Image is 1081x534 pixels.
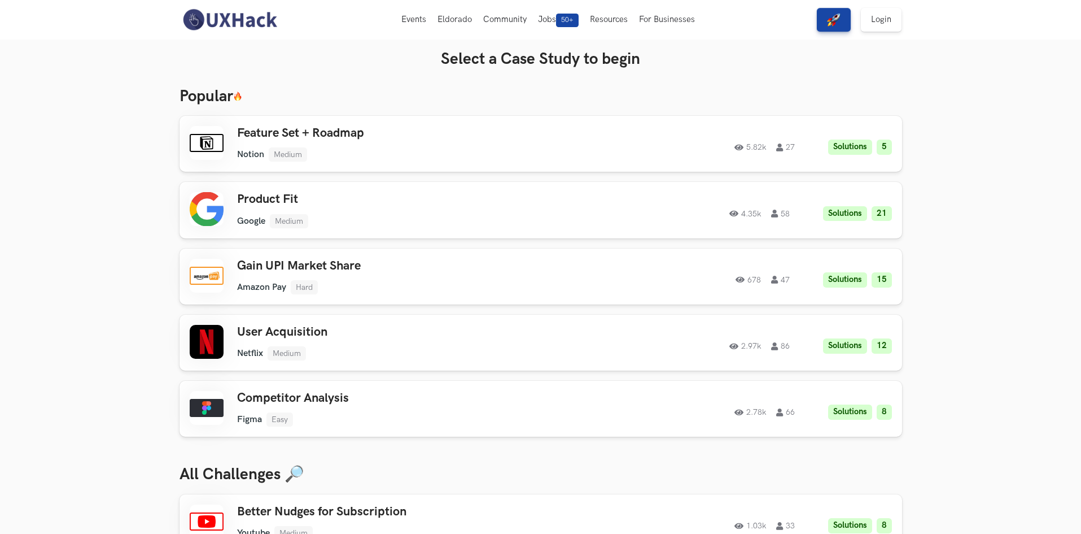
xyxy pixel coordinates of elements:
[771,210,790,218] span: 58
[180,249,902,305] a: Gain UPI Market ShareAmazon PayHard67847Solutions15
[556,14,579,27] span: 50+
[872,206,892,222] li: 21
[233,92,242,101] img: 🔥
[237,216,265,227] li: Google
[877,518,892,533] li: 8
[180,87,902,106] h3: Popular
[237,391,558,406] h3: Competitor Analysis
[877,140,892,155] li: 5
[823,272,867,288] li: Solutions
[877,405,892,420] li: 8
[872,272,892,288] li: 15
[827,13,841,27] img: rocket
[180,182,902,238] a: Product FitGoogleMedium4.35k58Solutions21
[237,325,558,340] h3: User Acquisition
[291,280,318,294] li: Hard
[823,338,867,354] li: Solutions
[828,405,872,420] li: Solutions
[237,414,262,425] li: Figma
[180,50,902,69] h3: Select a Case Study to begin
[266,413,293,427] li: Easy
[771,342,790,350] span: 86
[776,409,795,416] span: 66
[823,206,867,222] li: Solutions
[736,276,761,284] span: 678
[828,140,872,155] li: Solutions
[734,409,766,416] span: 2.78k
[237,259,558,273] h3: Gain UPI Market Share
[180,381,902,437] a: Competitor AnalysisFigmaEasy2.78k66Solutions8
[776,522,795,530] span: 33
[237,126,558,141] h3: Feature Set + Roadmap
[180,8,280,32] img: UXHack-logo.png
[237,282,286,293] li: Amazon Pay
[268,346,306,361] li: Medium
[180,465,902,484] h3: All Challenges 🔎
[776,144,795,151] span: 27
[771,276,790,284] span: 47
[861,8,901,32] a: Login
[729,342,761,350] span: 2.97k
[270,214,308,228] li: Medium
[180,116,902,172] a: Feature Set + RoadmapNotionMedium5.82k27Solutions5
[180,315,902,371] a: User AcquisitionNetflixMedium2.97k86Solutions12
[828,518,872,533] li: Solutions
[734,144,766,151] span: 5.82k
[729,210,761,218] span: 4.35k
[872,338,892,354] li: 12
[237,348,263,359] li: Netflix
[237,505,558,519] h3: Better Nudges for Subscription
[734,522,766,530] span: 1.03k
[237,149,264,160] li: Notion
[237,192,558,207] h3: Product Fit
[269,147,307,162] li: Medium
